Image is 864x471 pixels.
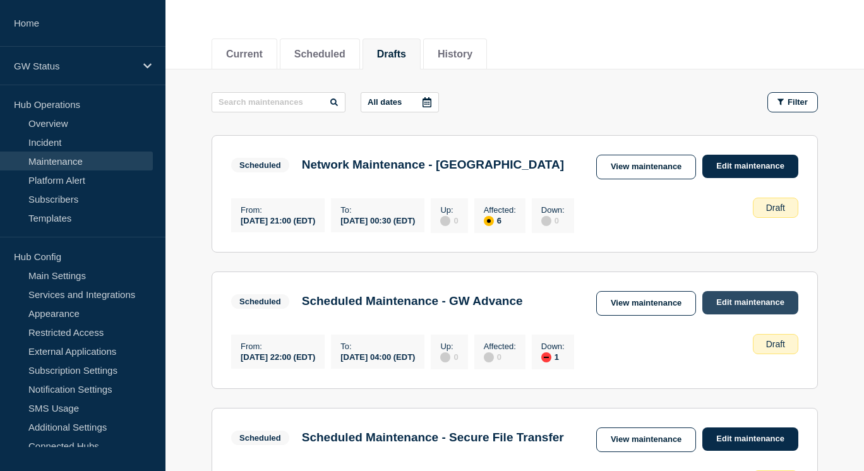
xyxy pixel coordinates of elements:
[541,216,551,226] div: disabled
[239,297,281,306] div: Scheduled
[241,351,315,362] div: [DATE] 22:00 (EDT)
[226,49,263,60] button: Current
[484,216,494,226] div: affected
[484,342,516,351] p: Affected :
[702,427,798,451] a: Edit maintenance
[212,92,345,112] input: Search maintenances
[440,342,458,351] p: Up :
[541,342,565,351] p: Down :
[541,215,565,226] div: 0
[541,351,565,362] div: 1
[440,215,458,226] div: 0
[302,158,564,172] h3: Network Maintenance - [GEOGRAPHIC_DATA]
[484,351,516,362] div: 0
[484,205,516,215] p: Affected :
[702,291,798,314] a: Edit maintenance
[440,352,450,362] div: disabled
[541,205,565,215] p: Down :
[241,205,315,215] p: From :
[340,342,415,351] p: To :
[484,352,494,362] div: disabled
[241,215,315,225] div: [DATE] 21:00 (EDT)
[440,351,458,362] div: 0
[541,352,551,362] div: down
[340,215,415,225] div: [DATE] 00:30 (EDT)
[596,291,696,316] a: View maintenance
[14,61,135,71] p: GW Status
[302,431,564,444] h3: Scheduled Maintenance - Secure File Transfer
[484,215,516,226] div: 6
[377,49,406,60] button: Drafts
[294,49,345,60] button: Scheduled
[340,351,415,362] div: [DATE] 04:00 (EDT)
[440,216,450,226] div: disabled
[241,342,315,351] p: From :
[596,155,696,179] a: View maintenance
[340,205,415,215] p: To :
[302,294,523,308] h3: Scheduled Maintenance - GW Advance
[440,205,458,215] p: Up :
[596,427,696,452] a: View maintenance
[753,198,798,218] div: Draft
[239,160,281,170] div: Scheduled
[753,334,798,354] div: Draft
[438,49,472,60] button: History
[767,92,818,112] button: Filter
[239,433,281,443] div: Scheduled
[361,92,439,112] button: All dates
[788,97,808,107] span: Filter
[702,155,798,178] a: Edit maintenance
[368,97,402,107] p: All dates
